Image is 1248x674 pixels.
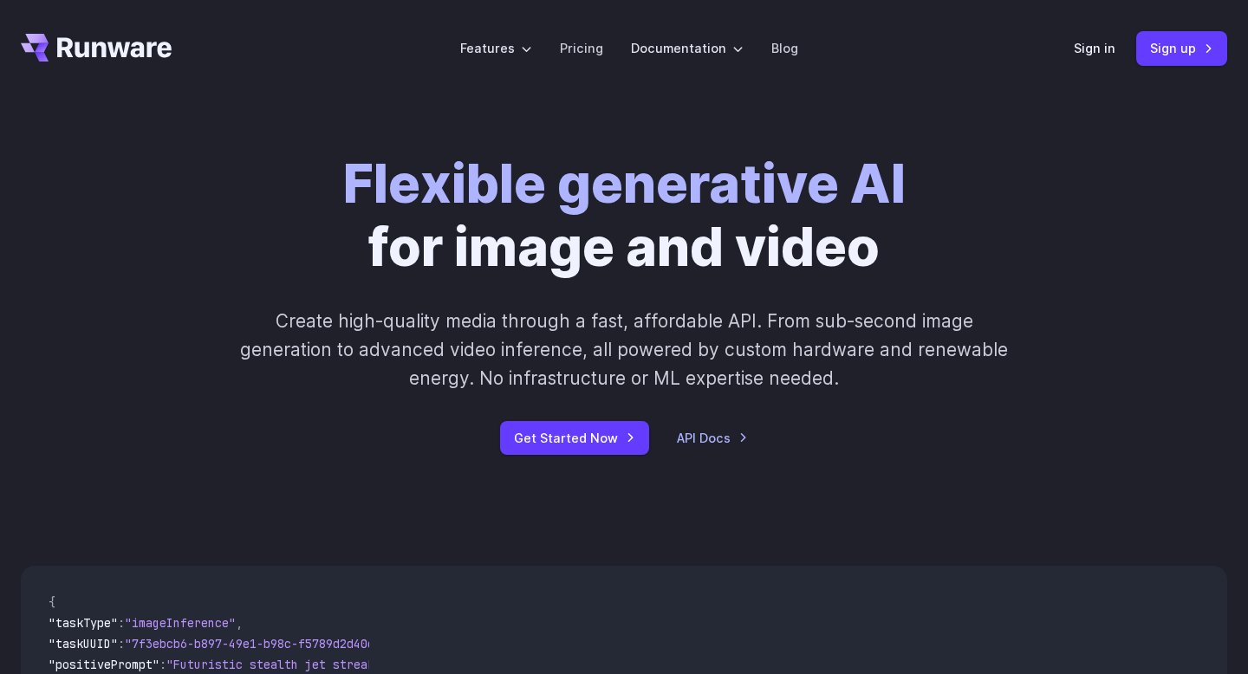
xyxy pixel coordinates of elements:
[118,636,125,651] span: :
[49,615,118,631] span: "taskType"
[159,657,166,672] span: :
[21,34,172,62] a: Go to /
[118,615,125,631] span: :
[560,38,603,58] a: Pricing
[460,38,532,58] label: Features
[343,152,906,216] strong: Flexible generative AI
[236,615,243,631] span: ,
[500,421,649,455] a: Get Started Now
[343,152,906,279] h1: for image and video
[49,636,118,651] span: "taskUUID"
[771,38,798,58] a: Blog
[1136,31,1227,65] a: Sign up
[125,615,236,631] span: "imageInference"
[1074,38,1115,58] a: Sign in
[49,657,159,672] span: "positivePrompt"
[631,38,744,58] label: Documentation
[166,657,797,672] span: "Futuristic stealth jet streaking through a neon-lit cityscape with glowing purple exhaust"
[677,428,748,448] a: API Docs
[125,636,388,651] span: "7f3ebcb6-b897-49e1-b98c-f5789d2d40d7"
[49,594,55,610] span: {
[238,307,1011,393] p: Create high-quality media through a fast, affordable API. From sub-second image generation to adv...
